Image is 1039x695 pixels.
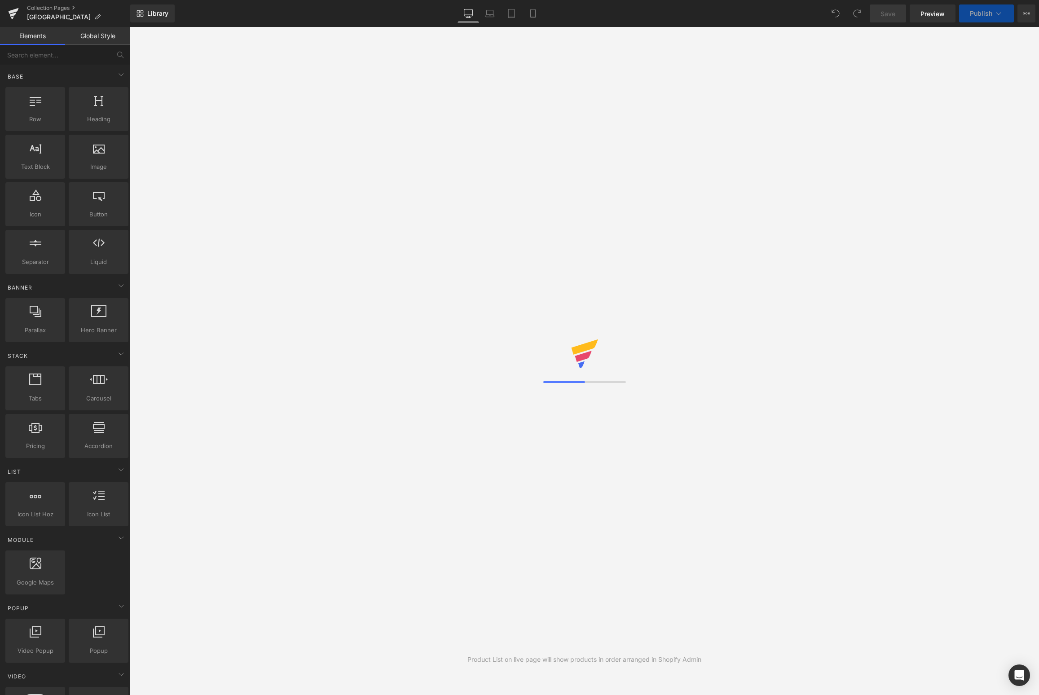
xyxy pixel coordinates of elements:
[881,9,895,18] span: Save
[467,655,701,664] div: Product List on live page will show products in order arranged in Shopify Admin
[8,257,62,267] span: Separator
[71,326,126,335] span: Hero Banner
[71,646,126,655] span: Popup
[8,646,62,655] span: Video Popup
[7,352,29,360] span: Stack
[522,4,544,22] a: Mobile
[970,10,992,17] span: Publish
[27,4,130,12] a: Collection Pages
[7,604,30,612] span: Popup
[8,162,62,172] span: Text Block
[959,4,1014,22] button: Publish
[7,72,24,81] span: Base
[501,4,522,22] a: Tablet
[71,114,126,124] span: Heading
[827,4,845,22] button: Undo
[7,536,35,544] span: Module
[910,4,955,22] a: Preview
[71,394,126,403] span: Carousel
[8,441,62,451] span: Pricing
[71,510,126,519] span: Icon List
[65,27,130,45] a: Global Style
[7,283,33,292] span: Banner
[8,510,62,519] span: Icon List Hoz
[848,4,866,22] button: Redo
[71,441,126,451] span: Accordion
[8,114,62,124] span: Row
[8,394,62,403] span: Tabs
[7,467,22,476] span: List
[1017,4,1035,22] button: More
[1008,664,1030,686] div: Open Intercom Messenger
[920,9,945,18] span: Preview
[479,4,501,22] a: Laptop
[71,257,126,267] span: Liquid
[8,210,62,219] span: Icon
[27,13,91,21] span: [GEOGRAPHIC_DATA]
[71,210,126,219] span: Button
[71,162,126,172] span: Image
[147,9,168,18] span: Library
[458,4,479,22] a: Desktop
[8,326,62,335] span: Parallax
[8,578,62,587] span: Google Maps
[7,672,27,681] span: Video
[130,4,175,22] a: New Library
